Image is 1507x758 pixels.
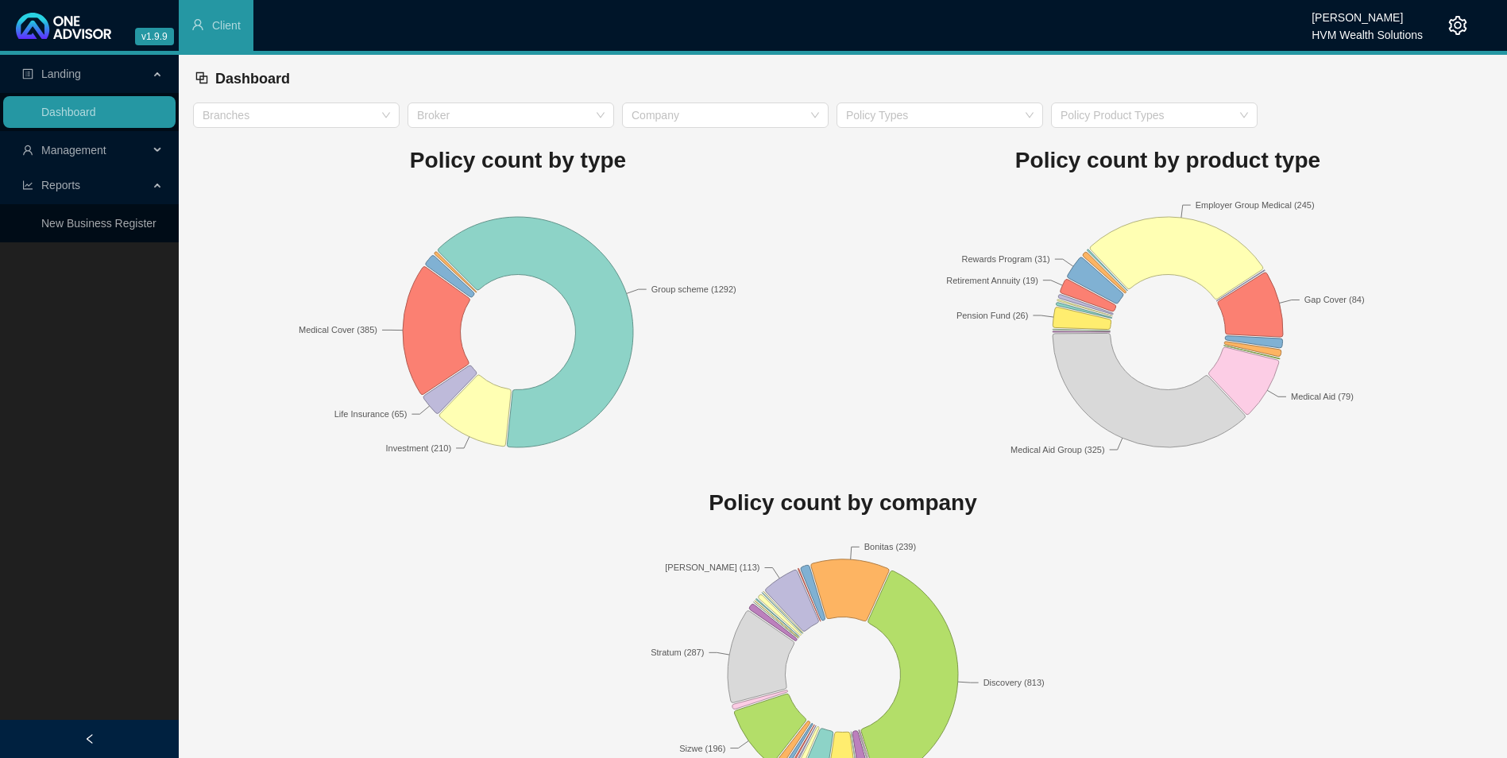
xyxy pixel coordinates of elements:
[135,28,174,45] span: v1.9.9
[1304,295,1365,304] text: Gap Cover (84)
[41,106,96,118] a: Dashboard
[41,144,106,157] span: Management
[22,180,33,191] span: line-chart
[1010,444,1105,454] text: Medical Aid Group (325)
[1291,392,1354,401] text: Medical Aid (79)
[334,409,408,419] text: Life Insurance (65)
[16,13,111,39] img: 2df55531c6924b55f21c4cf5d4484680-logo-light.svg
[956,310,1029,319] text: Pension Fund (26)
[215,71,290,87] span: Dashboard
[1448,16,1467,35] span: setting
[1196,200,1315,210] text: Employer Group Medical (245)
[299,325,377,335] text: Medical Cover (385)
[41,217,156,230] a: New Business Register
[679,744,725,753] text: Sizwe (196)
[946,275,1038,284] text: Retirement Annuity (19)
[651,648,704,657] text: Stratum (287)
[193,485,1493,520] h1: Policy count by company
[195,71,209,85] span: block
[843,143,1493,178] h1: Policy count by product type
[1312,21,1423,39] div: HVM Wealth Solutions
[651,284,736,294] text: Group scheme (1292)
[983,678,1045,687] text: Discovery (813)
[212,19,241,32] span: Client
[22,145,33,156] span: user
[22,68,33,79] span: profile
[962,254,1050,264] text: Rewards Program (31)
[665,563,759,572] text: [PERSON_NAME] (113)
[41,179,80,191] span: Reports
[41,68,81,80] span: Landing
[193,143,843,178] h1: Policy count by type
[84,733,95,744] span: left
[864,542,916,551] text: Bonitas (239)
[386,443,452,452] text: Investment (210)
[1312,4,1423,21] div: [PERSON_NAME]
[191,18,204,31] span: user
